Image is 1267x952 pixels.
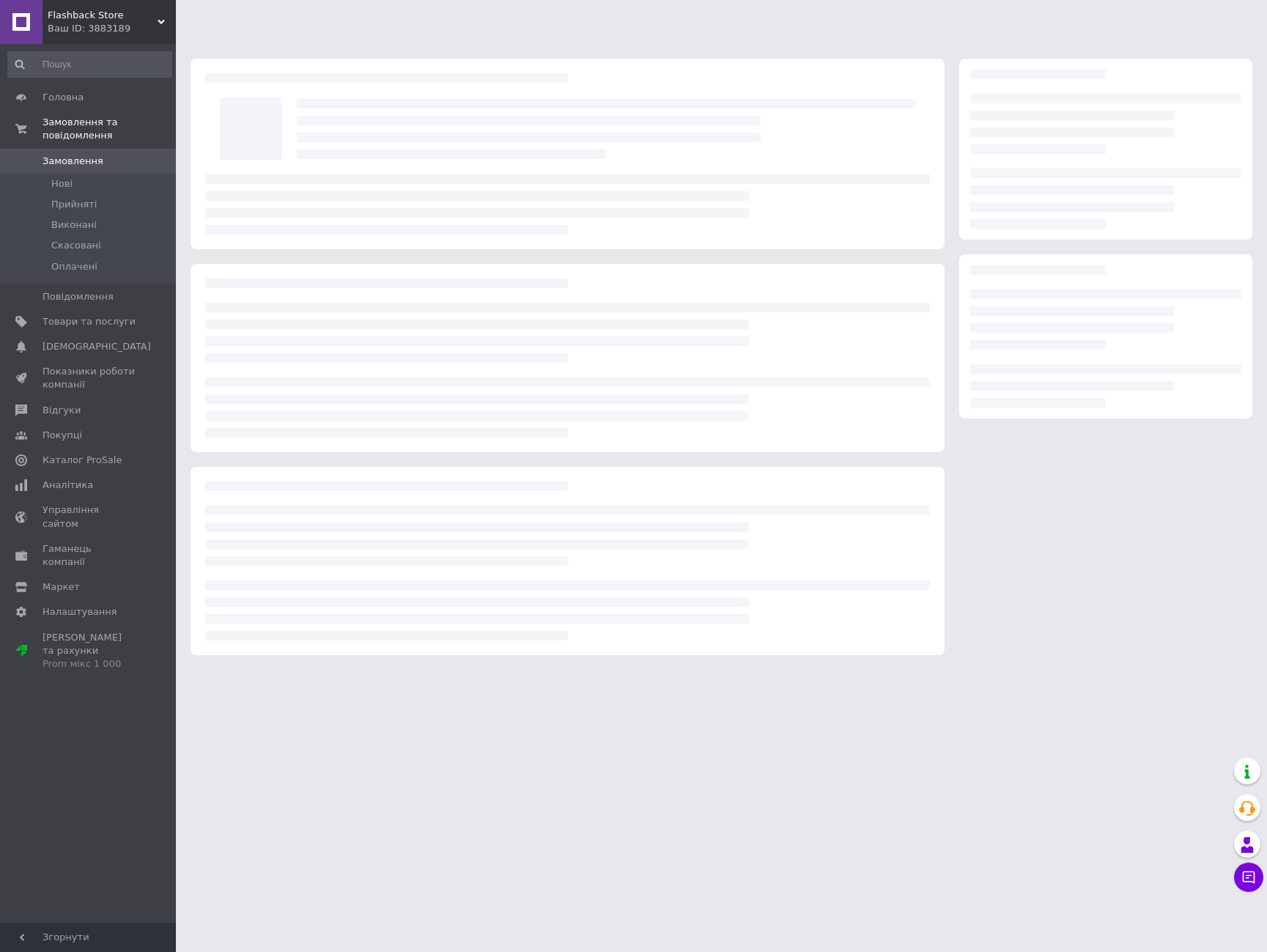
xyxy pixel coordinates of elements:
[51,198,97,211] span: Прийняті
[51,218,97,232] span: Виконані
[43,580,80,594] span: Маркет
[43,657,136,671] div: Prom мікс 1 000
[51,177,73,191] span: Нові
[48,9,158,22] span: Flashback Store
[43,116,176,142] span: Замовлення та повідомлення
[51,239,101,252] span: Скасовані
[43,340,151,353] span: [DEMOGRAPHIC_DATA]
[43,404,81,417] span: Відгуки
[43,290,114,303] span: Повідомлення
[43,503,136,530] span: Управління сайтом
[43,155,103,168] span: Замовлення
[43,365,136,391] span: Показники роботи компанії
[43,454,122,467] span: Каталог ProSale
[43,91,84,104] span: Головна
[43,479,93,492] span: Аналітика
[7,51,172,78] input: Пошук
[1234,863,1263,892] button: Чат з покупцем
[43,429,82,442] span: Покупці
[51,260,97,273] span: Оплачені
[43,631,136,671] span: [PERSON_NAME] та рахунки
[43,605,117,619] span: Налаштування
[43,542,136,569] span: Гаманець компанії
[48,22,176,35] div: Ваш ID: 3883189
[43,315,136,328] span: Товари та послуги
